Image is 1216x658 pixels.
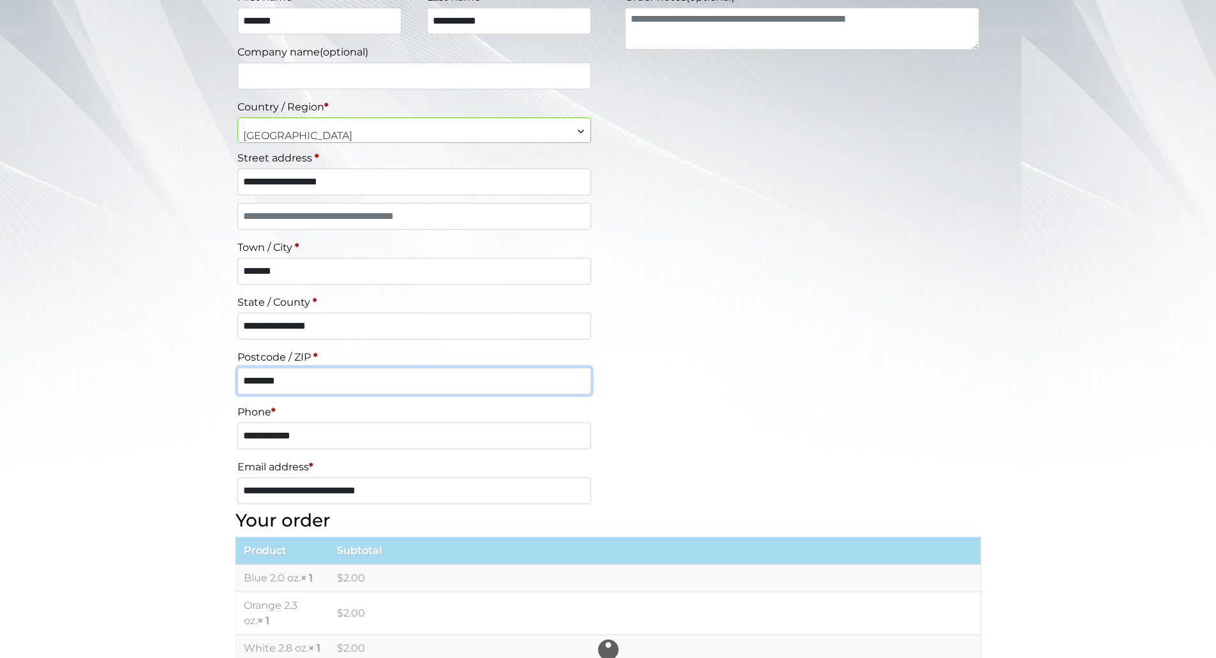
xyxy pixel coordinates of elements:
label: Email address [237,457,592,477]
label: Street address [237,148,592,168]
label: Postcode / ZIP [237,347,592,368]
span: Country / Region [237,117,592,143]
label: State / County [237,292,592,313]
label: Company name [237,42,592,63]
span: Lithuania [238,118,591,154]
span: (optional) [320,46,368,58]
label: Country / Region [237,97,592,117]
h3: Your order [236,510,981,532]
label: Phone [237,402,592,422]
label: Town / City [237,237,592,258]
